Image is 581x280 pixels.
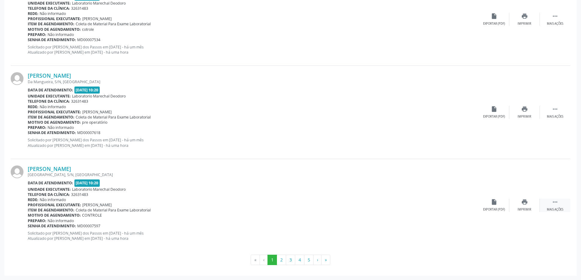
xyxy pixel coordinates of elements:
[28,165,71,172] a: [PERSON_NAME]
[28,72,71,79] a: [PERSON_NAME]
[28,87,73,93] b: Data de atendimento:
[76,207,151,213] span: Coleta de Material Para Exame Laboratorial
[321,255,330,265] button: Go to last page
[28,197,38,202] b: Rede:
[40,11,66,16] span: Não informado
[82,109,112,115] span: [PERSON_NAME]
[48,32,74,37] span: Não informado
[72,187,126,192] span: Laboratorio Marechal Deodoro
[11,72,23,85] img: img
[521,199,528,205] i: print
[40,197,66,202] span: Não informado
[72,1,126,6] span: Laboratorio Marechal Deodoro
[547,207,563,212] div: Mais ações
[28,120,81,125] b: Motivo de agendamento:
[277,255,286,265] button: Go to page 2
[28,187,71,192] b: Unidade executante:
[28,213,81,218] b: Motivo de agendamento:
[28,192,70,197] b: Telefone da clínica:
[71,192,88,197] span: 32631483
[552,13,558,19] i: 
[28,218,46,223] b: Preparo:
[518,207,531,212] div: Imprimir
[28,27,81,32] b: Motivo de agendamento:
[521,13,528,19] i: print
[552,199,558,205] i: 
[491,199,497,205] i: insert_drive_file
[28,94,71,99] b: Unidade executante:
[74,179,100,186] span: [DATE] 10:20
[28,223,76,229] b: Senha de atendimento:
[28,207,74,213] b: Item de agendamento:
[28,115,74,120] b: Item de agendamento:
[483,22,505,26] div: Exportar (PDF)
[552,106,558,112] i: 
[82,27,94,32] span: cotrole
[28,172,479,177] div: [GEOGRAPHIC_DATA], S/N, [GEOGRAPHIC_DATA]
[28,1,71,6] b: Unidade executante:
[28,21,74,27] b: Item de agendamento:
[28,109,81,115] b: Profissional executante:
[295,255,304,265] button: Go to page 4
[76,21,151,27] span: Coleta de Material Para Exame Laboratorial
[82,202,112,207] span: [PERSON_NAME]
[521,106,528,112] i: print
[82,16,112,21] span: [PERSON_NAME]
[28,6,70,11] b: Telefone da clínica:
[71,99,88,104] span: 32631483
[28,16,81,21] b: Profissional executante:
[28,99,70,104] b: Telefone da clínica:
[11,255,570,265] ul: Pagination
[82,120,107,125] span: pre operatório
[28,231,479,241] p: Solicitado por [PERSON_NAME] dos Passos em [DATE] - há um mês Atualizado por [PERSON_NAME] em [DA...
[518,22,531,26] div: Imprimir
[28,37,76,42] b: Senha de atendimento:
[518,115,531,119] div: Imprimir
[76,115,151,120] span: Coleta de Material Para Exame Laboratorial
[11,165,23,178] img: img
[71,6,88,11] span: 32631483
[483,115,505,119] div: Exportar (PDF)
[28,44,479,55] p: Solicitado por [PERSON_NAME] dos Passos em [DATE] - há um mês Atualizado por [PERSON_NAME] em [DA...
[28,104,38,109] b: Rede:
[491,106,497,112] i: insert_drive_file
[82,213,102,218] span: CONTROLE
[28,79,479,84] div: Da Mangueira, S/N, [GEOGRAPHIC_DATA]
[72,94,126,99] span: Laboratorio Marechal Deodoro
[77,130,100,135] span: MD00007618
[491,13,497,19] i: insert_drive_file
[547,22,563,26] div: Mais ações
[267,255,277,265] button: Go to page 1
[48,218,74,223] span: Não informado
[28,11,38,16] b: Rede:
[547,115,563,119] div: Mais ações
[286,255,295,265] button: Go to page 3
[28,130,76,135] b: Senha de atendimento:
[28,32,46,37] b: Preparo:
[304,255,314,265] button: Go to page 5
[48,125,74,130] span: Não informado
[483,207,505,212] div: Exportar (PDF)
[40,104,66,109] span: Não informado
[28,137,479,148] p: Solicitado por [PERSON_NAME] dos Passos em [DATE] - há um mês Atualizado por [PERSON_NAME] em [DA...
[28,180,73,186] b: Data de atendimento:
[313,255,321,265] button: Go to next page
[74,87,100,94] span: [DATE] 10:20
[28,125,46,130] b: Preparo:
[28,202,81,207] b: Profissional executante:
[77,223,100,229] span: MD00007597
[77,37,100,42] span: MD00007534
